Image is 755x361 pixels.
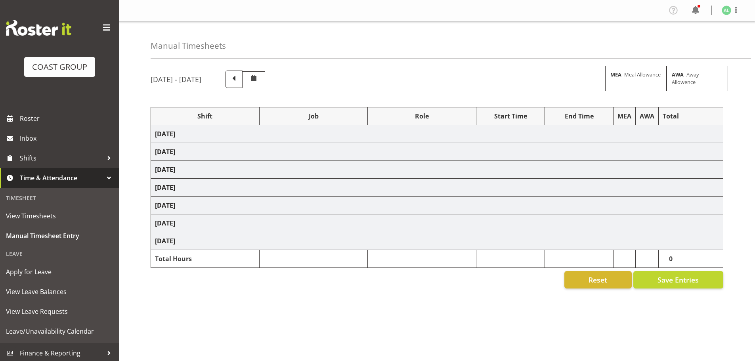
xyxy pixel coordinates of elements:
div: Start Time [480,111,541,121]
td: [DATE] [151,179,723,197]
div: Shift [155,111,255,121]
a: View Timesheets [2,206,117,226]
a: View Leave Balances [2,282,117,302]
span: Inbox [20,132,115,144]
div: - Meal Allowance [605,66,667,91]
div: Role [372,111,472,121]
div: Leave [2,246,117,262]
div: AWA [640,111,654,121]
td: 0 [659,250,683,268]
td: [DATE] [151,197,723,214]
td: [DATE] [151,125,723,143]
span: View Leave Balances [6,286,113,298]
span: Roster [20,113,115,124]
div: Timesheet [2,190,117,206]
span: Finance & Reporting [20,347,103,359]
td: [DATE] [151,232,723,250]
td: [DATE] [151,143,723,161]
button: Reset [564,271,632,288]
span: Save Entries [658,275,699,285]
span: View Timesheets [6,210,113,222]
td: [DATE] [151,214,723,232]
h5: [DATE] - [DATE] [151,75,201,84]
span: Leave/Unavailability Calendar [6,325,113,337]
h4: Manual Timesheets [151,41,226,50]
a: Apply for Leave [2,262,117,282]
div: Job [264,111,364,121]
a: View Leave Requests [2,302,117,321]
div: Total [663,111,679,121]
img: Rosterit website logo [6,20,71,36]
span: View Leave Requests [6,306,113,317]
div: - Away Allowence [667,66,728,91]
td: Total Hours [151,250,260,268]
span: Time & Attendance [20,172,103,184]
span: Apply for Leave [6,266,113,278]
a: Leave/Unavailability Calendar [2,321,117,341]
td: [DATE] [151,161,723,179]
strong: AWA [672,71,684,78]
button: Save Entries [633,271,723,288]
span: Manual Timesheet Entry [6,230,113,242]
span: Shifts [20,152,103,164]
img: annie-lister1125.jpg [722,6,731,15]
a: Manual Timesheet Entry [2,226,117,246]
span: Reset [589,275,607,285]
strong: MEA [610,71,621,78]
div: End Time [549,111,609,121]
div: MEA [617,111,631,121]
div: COAST GROUP [32,61,87,73]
